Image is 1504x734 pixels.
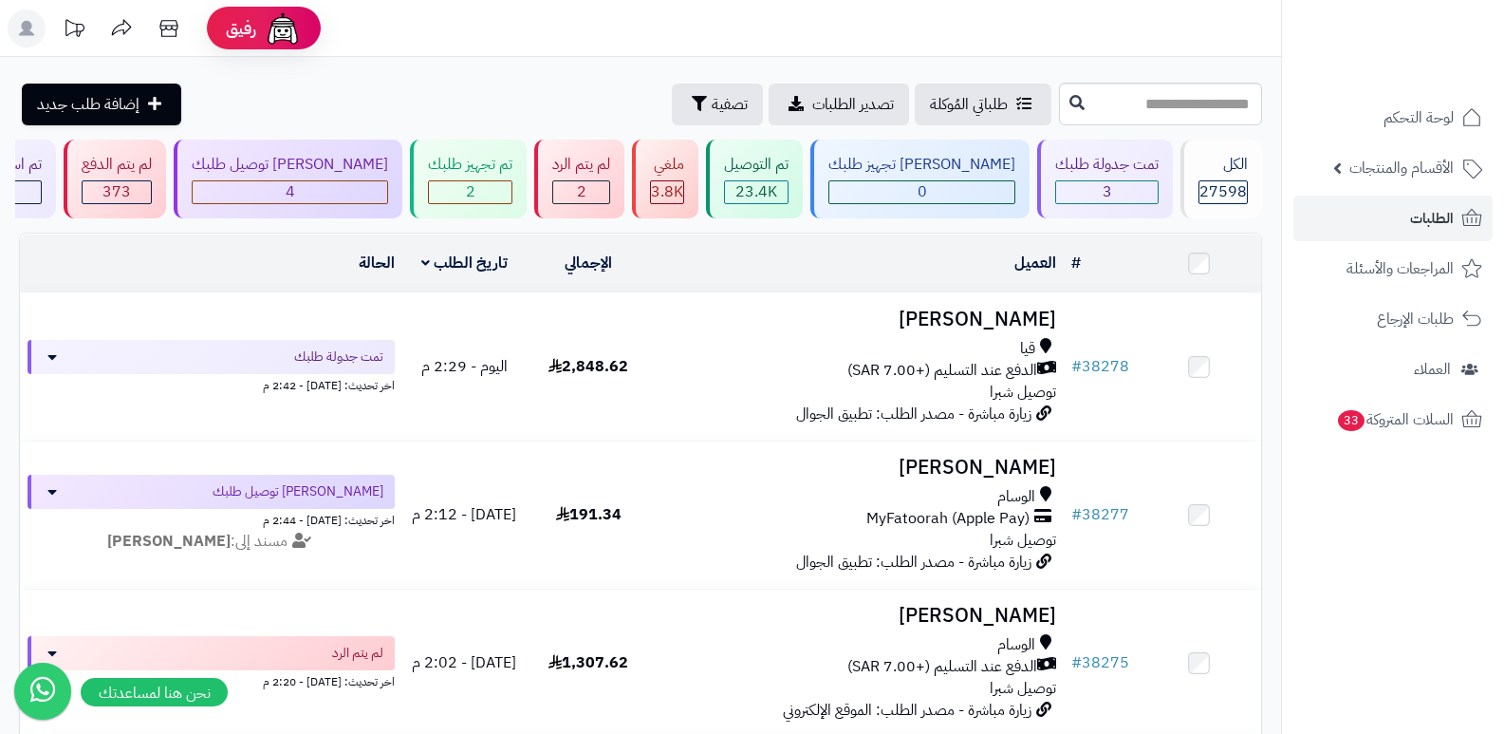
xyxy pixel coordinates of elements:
[102,180,131,203] span: 373
[1349,155,1454,181] span: الأقسام والمنتجات
[1071,252,1081,274] a: #
[847,656,1037,678] span: الدفع عند التسليم (+7.00 SAR)
[213,482,383,501] span: [PERSON_NAME] توصيل طلبك
[1293,246,1493,292] a: المراجعات والأسئلة
[1383,104,1454,131] span: لوحة التحكم
[990,677,1056,700] span: توصيل شبرا
[659,457,1057,479] h3: [PERSON_NAME]
[1377,306,1454,332] span: طلبات الإرجاع
[796,551,1031,574] span: زيارة مباشرة - مصدر الطلب: تطبيق الجوال
[659,309,1057,330] h3: [PERSON_NAME]
[866,508,1030,530] span: MyFatoorah (Apple Pay)
[769,84,909,125] a: تصدير الطلبات
[466,180,475,203] span: 2
[1346,255,1454,282] span: المراجعات والأسئلة
[650,154,684,176] div: ملغي
[783,699,1031,722] span: زيارة مباشرة - مصدر الطلب: الموقع الإلكتروني
[428,154,512,176] div: تم تجهيز طلبك
[725,181,788,203] div: 23382
[548,651,628,674] span: 1,307.62
[990,529,1056,552] span: توصيل شبرا
[193,181,387,203] div: 4
[1293,196,1493,241] a: الطلبات
[659,605,1057,627] h3: [PERSON_NAME]
[28,374,395,394] div: اخر تحديث: [DATE] - 2:42 م
[13,531,409,553] div: مسند إلى:
[628,140,702,218] a: ملغي 3.8K
[226,17,256,40] span: رفيق
[28,670,395,690] div: اخر تحديث: [DATE] - 2:20 م
[530,140,628,218] a: لم يتم الرد 2
[1177,140,1266,218] a: الكل27598
[1375,51,1486,91] img: logo-2.png
[264,9,302,47] img: ai-face.png
[829,181,1014,203] div: 0
[192,154,388,176] div: [PERSON_NAME] توصيل طلبك
[1071,355,1129,378] a: #38278
[651,181,683,203] div: 3832
[170,140,406,218] a: [PERSON_NAME] توصيل طلبك 4
[1293,347,1493,392] a: العملاء
[1071,651,1129,674] a: #38275
[332,644,383,663] span: لم يتم الرد
[1199,180,1247,203] span: 27598
[1071,355,1082,378] span: #
[286,180,295,203] span: 4
[651,180,683,203] span: 3.8K
[412,503,516,526] span: [DATE] - 2:12 م
[553,181,609,203] div: 2
[556,503,622,526] span: 191.34
[83,181,151,203] div: 373
[807,140,1033,218] a: [PERSON_NAME] تجهيز طلبك 0
[28,509,395,529] div: اخر تحديث: [DATE] - 2:44 م
[796,403,1031,425] span: زيارة مباشرة - مصدر الطلب: تطبيق الجوال
[1071,503,1129,526] a: #38277
[60,140,170,218] a: لم يتم الدفع 373
[1293,397,1493,442] a: السلات المتروكة33
[1410,205,1454,232] span: الطلبات
[1033,140,1177,218] a: تمت جدولة طلبك 3
[1071,503,1082,526] span: #
[1414,356,1451,383] span: العملاء
[37,93,139,116] span: إضافة طلب جديد
[724,154,789,176] div: تم التوصيل
[1293,296,1493,342] a: طلبات الإرجاع
[82,154,152,176] div: لم يتم الدفع
[997,634,1035,656] span: الوسام
[1293,95,1493,141] a: لوحة التحكم
[997,486,1035,508] span: الوسام
[735,180,777,203] span: 23.4K
[107,530,231,553] strong: [PERSON_NAME]
[1071,651,1082,674] span: #
[1056,181,1158,203] div: 3
[812,93,894,116] span: تصدير الطلبات
[577,180,586,203] span: 2
[421,252,508,274] a: تاريخ الطلب
[1198,154,1248,176] div: الكل
[828,154,1015,176] div: [PERSON_NAME] تجهيز طلبك
[412,651,516,674] span: [DATE] - 2:02 م
[918,180,927,203] span: 0
[990,381,1056,404] span: توصيل شبرا
[1020,338,1035,360] span: قيا
[552,154,610,176] div: لم يتم الرد
[548,355,628,378] span: 2,848.62
[672,84,763,125] button: تصفية
[847,360,1037,382] span: الدفع عند التسليم (+7.00 SAR)
[915,84,1051,125] a: طلباتي المُوكلة
[702,140,807,218] a: تم التوصيل 23.4K
[429,181,511,203] div: 2
[1014,252,1056,274] a: العميل
[1055,154,1159,176] div: تمت جدولة طلبك
[1338,410,1365,431] span: 33
[359,252,395,274] a: الحالة
[565,252,612,274] a: الإجمالي
[421,355,508,378] span: اليوم - 2:29 م
[1103,180,1112,203] span: 3
[294,348,383,367] span: تمت جدولة طلبك
[22,84,181,125] a: إضافة طلب جديد
[712,93,748,116] span: تصفية
[1336,406,1454,433] span: السلات المتروكة
[50,9,98,52] a: تحديثات المنصة
[406,140,530,218] a: تم تجهيز طلبك 2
